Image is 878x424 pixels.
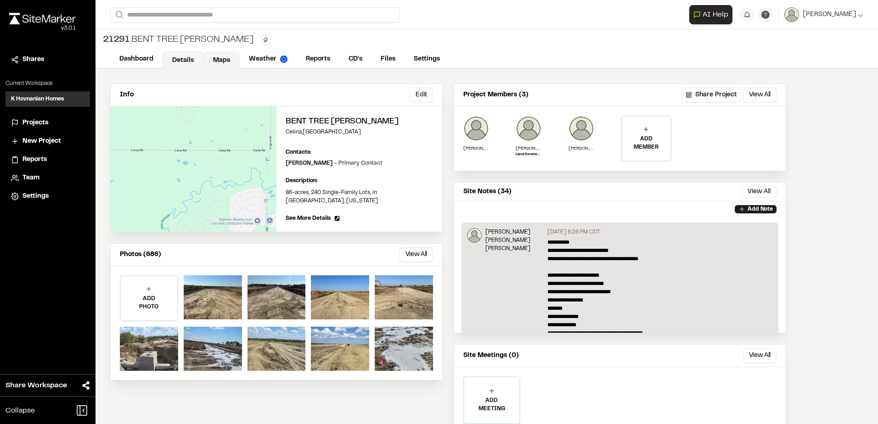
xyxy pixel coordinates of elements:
span: See More Details [286,214,331,223]
span: Share Workspace [6,380,67,391]
button: View All [400,247,433,262]
a: Reports [11,155,84,165]
p: Add Note [748,205,773,213]
h3: K Hovnanian Homes [11,95,64,103]
p: [PERSON_NAME] [516,145,541,152]
span: - Primary Contact [334,161,383,166]
span: Shares [23,55,44,65]
span: Team [23,173,39,183]
button: View All [743,88,777,102]
span: Settings [23,191,49,201]
a: Team [11,173,84,183]
a: Projects [11,118,84,128]
button: [PERSON_NAME] [784,7,863,22]
p: ADD PHOTO [121,295,177,311]
img: Miguel Angel Soto Montes [568,116,594,141]
span: 21291 [103,33,129,47]
p: 86-acres, 240 Single-Family Lots, in [GEOGRAPHIC_DATA], [US_STATE] [286,189,433,205]
p: [PERSON_NAME] [PERSON_NAME] [PERSON_NAME] [568,145,594,152]
p: Current Workspace [6,79,90,88]
span: Projects [23,118,48,128]
p: [DATE] 6:26 PM CDT [547,228,600,236]
button: Share Project [682,88,741,102]
a: Settings [405,50,449,68]
p: Description: [286,177,433,185]
h2: Bent Tree [PERSON_NAME] [286,116,433,128]
p: Project Members (3) [463,90,529,100]
p: [PERSON_NAME] [PERSON_NAME] [PERSON_NAME] [485,228,544,253]
p: [PERSON_NAME] [463,145,489,152]
button: Edit Tags [260,35,270,45]
span: AI Help [703,9,728,20]
button: Open AI Assistant [689,5,732,24]
p: Photos (686) [120,250,161,260]
button: View All [742,186,777,197]
a: CD's [339,50,371,68]
a: New Project [11,136,84,146]
p: Site Notes (34) [463,187,512,197]
p: Contacts: [286,148,311,156]
span: Reports [23,155,47,165]
button: Search [110,7,127,22]
button: Edit [410,88,433,102]
img: rebrand.png [9,13,76,24]
a: Reports [297,50,339,68]
p: Info [120,90,134,100]
img: fernando ceballos [463,116,489,141]
a: Maps [203,51,240,69]
div: Bent Tree [PERSON_NAME] [103,33,253,47]
span: Collapse [6,405,35,416]
a: Settings [11,191,84,201]
a: Dashboard [110,50,163,68]
img: precipai.png [280,56,287,63]
button: View All [743,348,777,363]
img: Miguel Angel Soto Montes [467,228,482,243]
img: User [784,7,799,22]
p: ADD MEETING [464,396,519,413]
a: Files [371,50,405,68]
div: Open AI Assistant [689,5,736,24]
p: [PERSON_NAME] [286,159,383,167]
a: Shares [11,55,84,65]
p: Land Development Manager [516,152,541,157]
img: Will Lamb [516,116,541,141]
a: Weather [240,50,297,68]
p: ADD MEMBER [622,135,670,151]
p: Celina , [GEOGRAPHIC_DATA] [286,128,433,136]
span: [PERSON_NAME] [803,10,856,20]
span: New Project [23,136,61,146]
div: Oh geez...please don't... [9,24,76,33]
p: Site Meetings (0) [463,351,519,361]
a: Details [163,51,203,69]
